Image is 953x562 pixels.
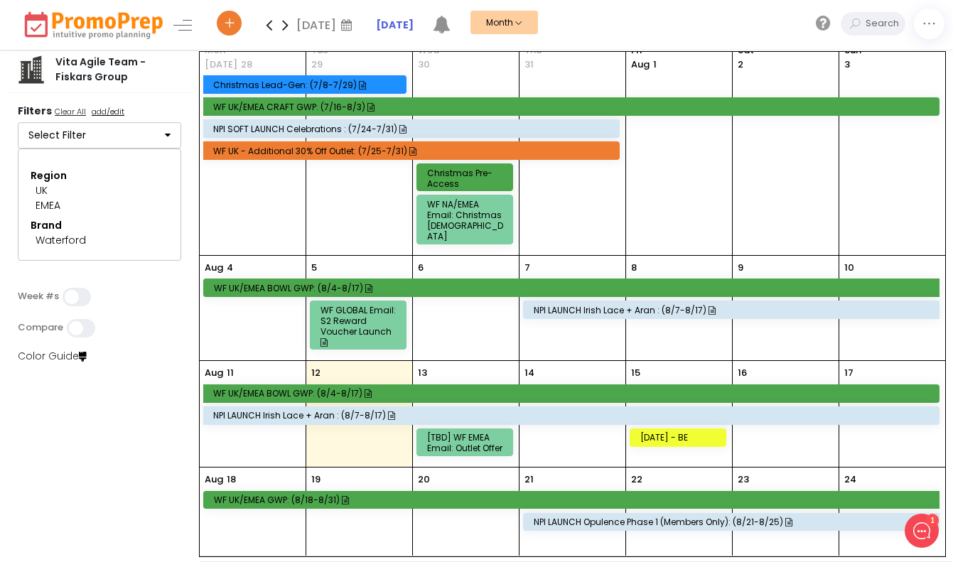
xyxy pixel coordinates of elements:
div: [DATE] [296,14,357,36]
u: add/edit [92,106,124,117]
button: Select Filter [18,122,181,149]
p: 21 [524,472,534,487]
div: Waterford [36,233,163,248]
div: [DATE] - BE [640,432,720,443]
p: Aug [205,472,223,487]
div: WF UK/EMEA BOWL GWP: (8/4-8/17) [214,283,934,293]
p: 9 [738,261,743,275]
div: WF UK/EMEA BOWL GWP: (8/4-8/17) [213,388,933,399]
p: 28 [241,58,252,72]
div: WF NA/EMEA Email: Christmas [DEMOGRAPHIC_DATA] [427,199,507,242]
p: 29 [311,58,323,72]
div: Christmas Lead-Gen: (7/8-7/29) [213,80,401,90]
p: 22 [631,472,642,487]
p: 5 [311,261,317,275]
p: [DATE] [205,58,237,72]
p: 17 [844,366,854,380]
p: 12 [311,366,321,380]
span: We run on Gist [119,470,180,480]
div: UK [36,183,163,198]
p: 24 [844,472,856,487]
div: WF UK/EMEA CRAFT GWP: (7/16-8/3) [213,102,933,112]
p: 1 [631,58,657,72]
p: Aug [205,261,223,275]
h2: What can we do to help? [40,63,244,80]
a: add/edit [89,106,127,120]
p: 15 [631,366,640,380]
div: Brand [31,218,168,233]
input: Search [862,12,905,36]
div: NPI LAUNCH Irish Lace + Aran : (8/7-8/17) [213,410,933,421]
strong: [DATE] [376,18,414,32]
p: 3 [844,58,850,72]
p: 6 [418,261,424,275]
p: 31 [524,58,534,72]
p: 30 [418,58,430,72]
p: 19 [311,472,321,487]
p: Aug [205,366,223,380]
button: Month [470,11,538,34]
p: 14 [524,366,534,380]
p: 10 [844,261,854,275]
div: EMEA [36,198,163,213]
div: Vita Agile Team - Fiskars Group [45,55,182,85]
p: 18 [227,472,236,487]
p: 8 [631,261,637,275]
p: 2 [738,58,743,72]
div: WF GLOBAL Email: S2 Reward Voucher Launch [321,305,400,347]
p: 20 [418,472,430,487]
span: Aug [631,58,650,71]
div: NPI LAUNCH Opulence Phase 1 (Members Only): (8/21-8/25) [534,517,934,527]
strong: Filters [18,104,52,118]
a: Color Guide [18,349,87,363]
span: New conversation [92,101,171,112]
div: Region [31,168,168,183]
div: [TBD] WF EMEA Email: Outlet Offer [427,432,507,453]
div: NPI LAUNCH Irish Lace + Aran : (8/7-8/17) [534,305,934,315]
div: WF UK - Additional 30% off Outlet: (7/25-7/31) [213,146,613,156]
p: 11 [227,366,234,380]
u: Clear All [55,106,86,117]
div: NPI SOFT LAUNCH Celebrations : (7/24-7/31) [213,124,613,134]
label: Compare [18,322,63,333]
p: 13 [418,366,427,380]
p: 16 [738,366,747,380]
button: New conversation [11,92,273,121]
img: company.png [17,55,45,84]
p: 7 [524,261,530,275]
p: 23 [738,472,749,487]
label: Week #s [18,291,59,302]
p: 4 [227,261,233,275]
iframe: gist-messenger-bubble-iframe [905,514,939,548]
a: [DATE] [376,18,414,33]
h1: Hello [PERSON_NAME]! [40,36,244,56]
div: WF UK/EMEA GWP: (8/18-8/31) [214,495,934,505]
div: Christmas Pre-Access [427,168,507,189]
